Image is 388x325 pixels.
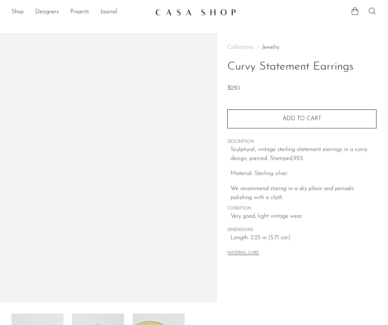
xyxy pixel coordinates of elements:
span: Add to cart [283,116,321,122]
a: Shop [11,8,24,17]
nav: Desktop navigation [11,6,150,18]
a: Journal [100,8,117,17]
span: CONDITION [227,206,377,212]
span: Very good; light vintage wear. [231,212,377,221]
button: Add to cart [227,109,377,128]
h1: Curvy Statement Earrings [227,58,377,76]
i: We recommend storing in a dry place and periodic polishing with a cloth. [231,186,354,201]
a: Jewelry [262,44,279,50]
button: MATERIAL CARE [227,251,259,256]
span: Collections [227,44,254,50]
p: Material: Sterling silver. [231,169,377,179]
a: Designers [35,8,59,17]
span: Length: 2.25 in (5.71 cm) [231,234,377,243]
a: Projects [70,8,89,17]
p: Sculptural, vintage sterling statement earrings in a curvy design, pierced. Stamped, [231,145,377,164]
em: 925. [293,156,304,161]
span: DIMENSIONS [227,227,377,234]
span: $250 [227,85,240,91]
span: DESCRIPTION [227,139,377,145]
ul: NEW HEADER MENU [11,6,150,18]
nav: Breadcrumbs [227,44,377,50]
